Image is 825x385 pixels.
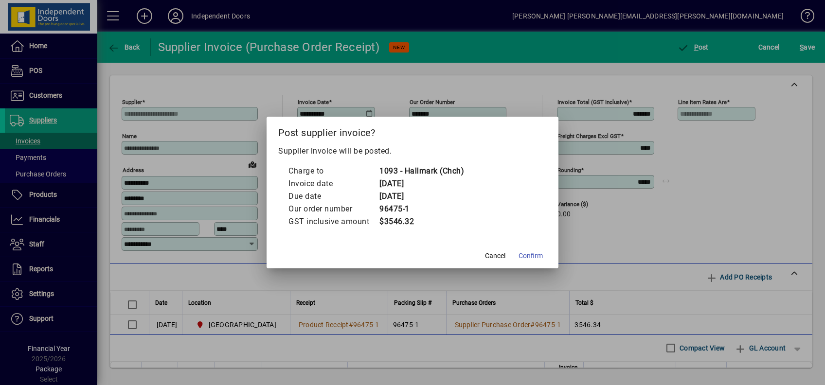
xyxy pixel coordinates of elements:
td: 1093 - Hallmark (Chch) [379,165,464,177]
td: [DATE] [379,177,464,190]
button: Confirm [515,247,547,264]
span: Confirm [519,251,543,261]
td: $3546.32 [379,215,464,228]
td: Due date [288,190,379,203]
td: Invoice date [288,177,379,190]
td: Charge to [288,165,379,177]
h2: Post supplier invoice? [267,117,558,145]
td: Our order number [288,203,379,215]
td: 96475-1 [379,203,464,215]
td: GST inclusive amount [288,215,379,228]
td: [DATE] [379,190,464,203]
p: Supplier invoice will be posted. [278,145,547,157]
span: Cancel [485,251,505,261]
button: Cancel [480,247,511,264]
